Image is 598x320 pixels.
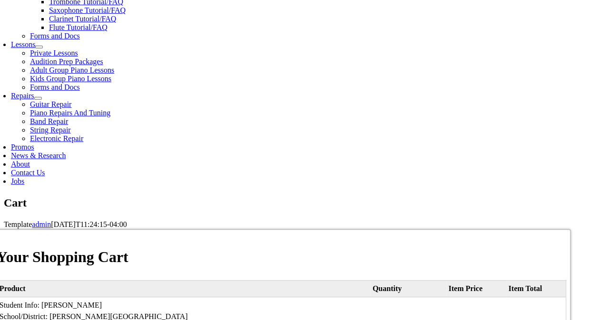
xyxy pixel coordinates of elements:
a: Audition Prep Packages [30,57,103,66]
button: Open submenu of Lessons [35,46,43,48]
th: Item Price [446,281,506,297]
a: Flute Tutorial/FAQ [49,23,108,31]
span: Template [4,220,32,228]
a: Forms and Docs [30,32,80,40]
th: Item Total [506,281,566,297]
a: Guitar Repair [30,100,72,108]
a: Private Lessons [30,49,78,57]
a: Clarinet Tutorial/FAQ [49,15,117,23]
a: admin [32,220,51,228]
a: Saxophone Tutorial/FAQ [49,6,126,14]
a: Adult Group Piano Lessons [30,66,114,74]
a: News & Research [11,151,66,160]
a: Piano Repairs And Tuning [30,109,110,117]
a: Contact Us [11,169,45,177]
a: Electronic Repair [30,134,83,142]
a: Jobs [11,177,24,185]
a: Lessons [11,40,36,48]
th: Quantity [370,281,446,297]
a: Band Repair [30,117,68,125]
button: Open submenu of Repairs [34,97,42,100]
span: [DATE]T11:24:15-04:00 [51,220,127,228]
a: String Repair [30,126,71,134]
a: Kids Group Piano Lessons [30,75,111,83]
a: Forms and Docs [30,83,80,91]
a: Repairs [11,92,34,100]
a: Promos [11,143,34,151]
a: About [11,160,30,168]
